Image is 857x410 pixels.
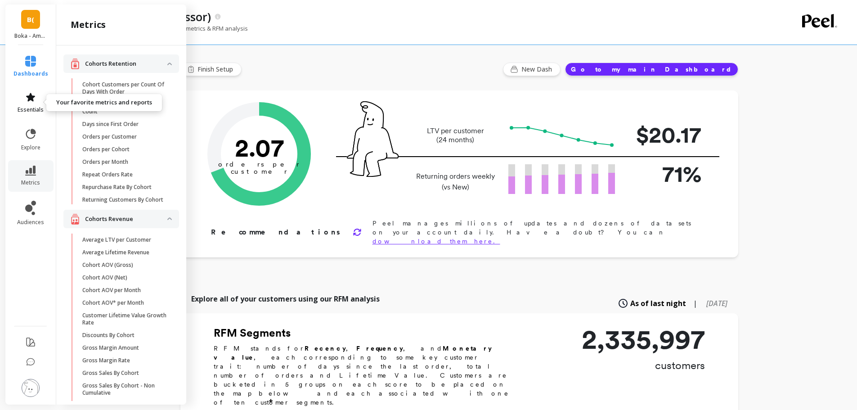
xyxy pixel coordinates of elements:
p: Cohort Customers per Count Of Days With Order [82,81,168,95]
p: Average LTV per Customer [82,236,151,243]
tspan: orders per [218,160,300,168]
span: essentials [18,106,44,113]
p: LTV per customer (24 months) [413,126,498,144]
b: Frequency [356,345,403,352]
img: pal seatted on line [347,101,399,177]
p: Cohort AOV (Net) [82,274,127,281]
p: Cohorts Retention [85,59,167,68]
img: down caret icon [167,217,172,220]
p: Explore all of your customers using our RFM analysis [191,293,380,304]
p: Orders per Cohort [82,146,130,153]
span: New Dash [521,65,555,74]
p: Boka - Amazon (Essor) [14,32,47,40]
img: profile picture [22,379,40,397]
p: Repeat Orders Rate [82,171,133,178]
p: Orders per Customer [82,133,137,140]
p: Gross Margin Amount [82,344,139,351]
p: Repurchase Rate By Cohort [82,184,152,191]
p: Cohort AOV (Gross) [82,261,133,269]
p: Cohort Customers per Order Count [82,101,168,115]
p: Returning orders weekly (vs New) [413,171,498,193]
p: Customer Lifetime Value Growth Rate [82,312,168,326]
p: Peel manages millions of updates and dozens of datasets on your account daily. Have a doubt? You can [372,219,709,246]
img: navigation item icon [71,58,80,69]
span: B( [27,14,34,25]
b: Recency [305,345,346,352]
tspan: customer [230,167,287,176]
p: Cohorts Revenue [85,215,167,224]
span: audiences [17,219,44,226]
span: metrics [21,179,40,186]
p: Orders per Month [82,158,128,166]
p: Returning Customers By Cohort [82,196,163,203]
p: 71% [629,157,701,191]
span: [DATE] [706,298,727,308]
p: 2,335,997 [582,326,705,353]
img: down caret icon [167,63,172,65]
p: Discounts By Cohort [82,332,135,339]
p: Cohort AOV* per Month [82,299,144,306]
button: Finish Setup [180,63,242,76]
span: explore [21,144,40,151]
a: download them here. [372,238,500,245]
p: Gross Margin Rate [82,357,130,364]
p: customers [582,358,705,373]
span: Finish Setup [197,65,236,74]
p: Days since First Order [82,121,139,128]
p: $20.17 [629,118,701,152]
p: Gross Sales By Cohort - Non Cumulative [82,382,168,396]
p: Average Lifetime Revenue [82,249,149,256]
p: Gross Sales By Cohort [82,369,139,377]
span: | [693,298,697,309]
button: Go to my main Dashboard [565,63,738,76]
img: navigation item icon [71,213,80,225]
h2: RFM Segments [214,326,520,340]
button: New Dash [503,63,561,76]
h2: metrics [71,18,106,31]
span: As of last night [630,298,686,309]
span: dashboards [13,70,48,77]
text: 2.07 [234,133,283,162]
p: RFM stands for , , and , each corresponding to some key customer trait: number of days since the ... [214,344,520,407]
p: Recommendations [211,227,342,238]
p: Cohort AOV per Month [82,287,141,294]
